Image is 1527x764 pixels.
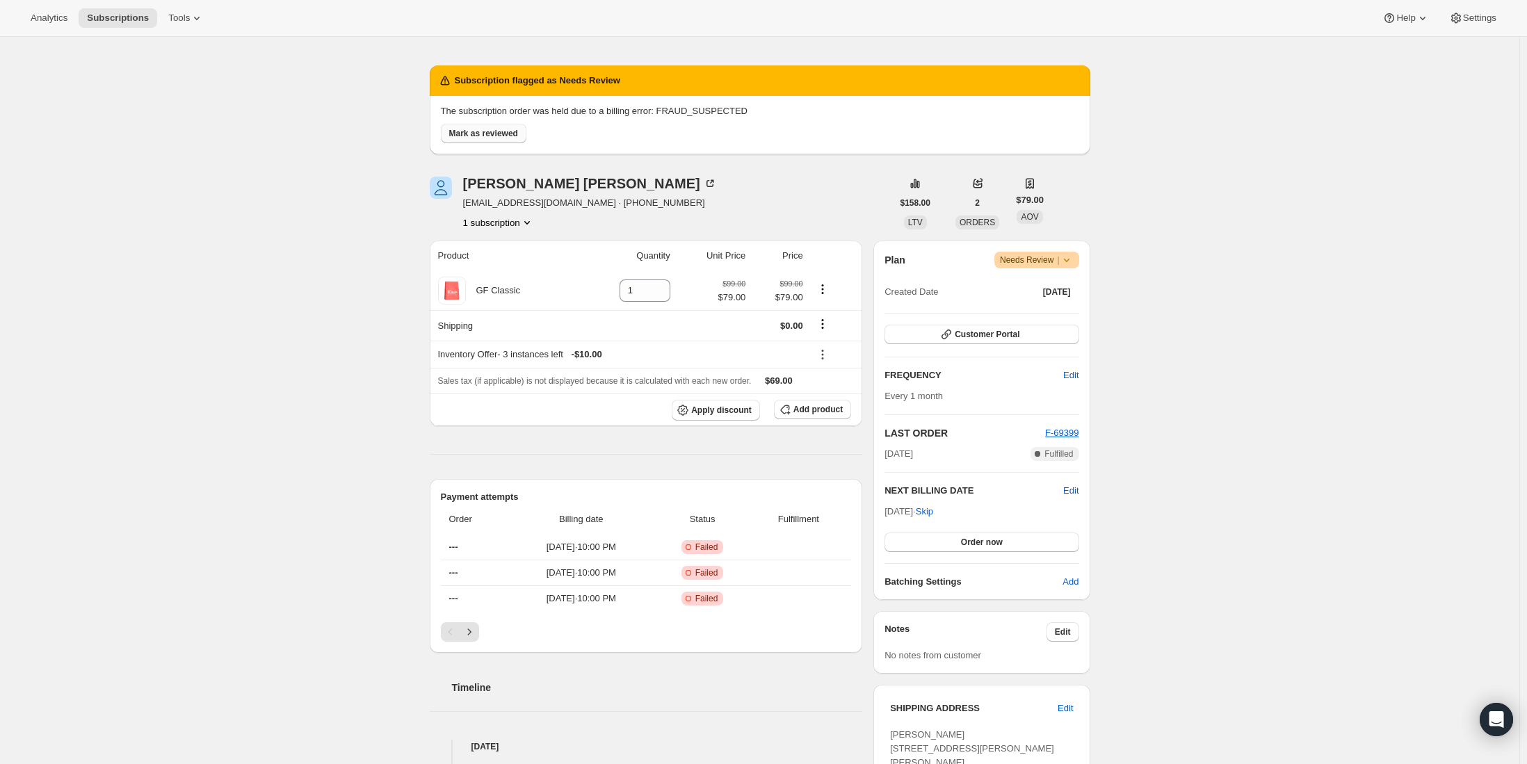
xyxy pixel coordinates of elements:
[884,484,1063,498] h2: NEXT BILLING DATE
[1035,282,1079,302] button: [DATE]
[441,104,1079,118] p: The subscription order was held due to a billing error: FRAUD_SUSPECTED
[79,8,157,28] button: Subscriptions
[430,177,452,199] span: Susann Valenza
[1063,484,1078,498] button: Edit
[811,282,834,297] button: Product actions
[463,177,717,190] div: [PERSON_NAME] [PERSON_NAME]
[722,279,745,288] small: $99.00
[441,490,852,504] h2: Payment attempts
[908,218,923,227] span: LTV
[430,740,863,754] h4: [DATE]
[659,512,746,526] span: Status
[430,241,581,271] th: Product
[884,622,1047,642] h3: Notes
[466,284,521,298] div: GF Classic
[884,426,1045,440] h2: LAST ORDER
[1463,13,1496,24] span: Settings
[884,253,905,267] h2: Plan
[512,566,651,580] span: [DATE] · 10:00 PM
[1480,703,1513,736] div: Open Intercom Messenger
[449,567,458,578] span: ---
[1057,254,1059,266] span: |
[1000,253,1074,267] span: Needs Review
[1063,575,1078,589] span: Add
[884,285,938,299] span: Created Date
[672,400,760,421] button: Apply discount
[774,400,851,419] button: Add product
[160,8,212,28] button: Tools
[907,501,942,523] button: Skip
[463,216,534,229] button: Product actions
[780,279,803,288] small: $99.00
[1396,13,1415,24] span: Help
[750,241,807,271] th: Price
[438,376,752,386] span: Sales tax (if applicable) is not displayed because it is calculated with each new order.
[455,74,620,88] h2: Subscription flagged as Needs Review
[674,241,750,271] th: Unit Price
[884,391,943,401] span: Every 1 month
[695,567,718,578] span: Failed
[1047,622,1079,642] button: Edit
[460,622,479,642] button: Next
[884,575,1063,589] h6: Batching Settings
[975,197,980,209] span: 2
[512,512,651,526] span: Billing date
[87,13,149,24] span: Subscriptions
[695,593,718,604] span: Failed
[916,505,933,519] span: Skip
[1021,212,1038,222] span: AOV
[780,320,803,331] span: $0.00
[572,348,602,361] span: - $10.00
[1374,8,1437,28] button: Help
[1045,428,1078,438] a: F-69399
[31,13,67,24] span: Analytics
[900,197,930,209] span: $158.00
[967,193,988,213] button: 2
[691,405,752,416] span: Apply discount
[449,593,458,603] span: ---
[718,291,746,304] span: $79.00
[695,542,718,553] span: Failed
[884,650,981,660] span: No notes from customer
[765,375,793,386] span: $69.00
[22,8,76,28] button: Analytics
[452,681,863,694] h2: Timeline
[884,325,1078,344] button: Customer Portal
[1058,701,1073,715] span: Edit
[754,291,802,304] span: $79.00
[890,701,1058,715] h3: SHIPPING ADDRESS
[1049,697,1081,720] button: Edit
[449,542,458,552] span: ---
[512,592,651,605] span: [DATE] · 10:00 PM
[441,504,508,535] th: Order
[884,506,933,517] span: [DATE] ·
[581,241,674,271] th: Quantity
[441,124,526,143] button: Mark as reviewed
[1045,426,1078,440] button: F-69399
[1016,193,1044,207] span: $79.00
[892,193,939,213] button: $158.00
[884,447,913,461] span: [DATE]
[438,348,803,361] div: Inventory Offer - 3 instances left
[1044,448,1073,460] span: Fulfilled
[1441,8,1505,28] button: Settings
[1043,286,1071,298] span: [DATE]
[430,310,581,341] th: Shipping
[168,13,190,24] span: Tools
[1063,368,1078,382] span: Edit
[1055,626,1071,637] span: Edit
[1055,364,1087,387] button: Edit
[754,512,843,526] span: Fulfillment
[793,404,843,415] span: Add product
[961,537,1003,548] span: Order now
[884,533,1078,552] button: Order now
[960,218,995,227] span: ORDERS
[811,316,834,332] button: Shipping actions
[512,540,651,554] span: [DATE] · 10:00 PM
[1054,571,1087,593] button: Add
[955,329,1019,340] span: Customer Portal
[449,128,518,139] span: Mark as reviewed
[441,622,852,642] nav: Pagination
